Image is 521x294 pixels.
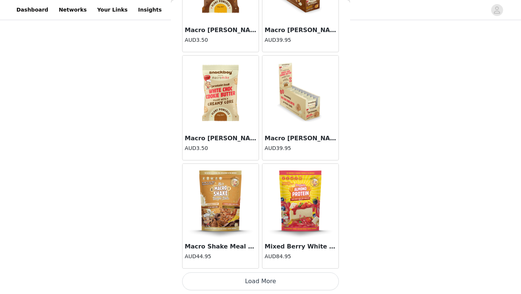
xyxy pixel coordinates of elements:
h4: AUD3.50 [185,144,256,152]
a: Your Links [93,1,132,18]
h3: Macro [PERSON_NAME] Snackboy White Choc Cookie Butter Protein Ball (Box of 12 x 40g) [265,134,336,143]
a: Payouts [168,1,200,18]
a: Dashboard [12,1,53,18]
h4: AUD39.95 [265,36,336,44]
a: Networks [54,1,91,18]
div: avatar [493,4,500,16]
img: Mixed Berry White Choc Cheezecake Premium Almond Protein (800g Bag) [263,164,338,238]
button: Load More [182,272,339,290]
img: Macro Shake Meal Replacement Sample Pack - 8 x 56g Sachets [183,164,258,238]
h3: Macro Shake Meal Replacement Sample Pack - 8 x 56g Sachets [185,242,256,251]
h4: AUD3.50 [185,36,256,44]
img: Macro Mike X Snackboy White Choc Cookie Butter Protein Ball (1 x 40g) [183,56,258,130]
img: Macro Mike X Snackboy White Choc Cookie Butter Protein Ball (Box of 12 x 40g) [263,56,338,130]
h3: Mixed Berry White Choc Cheezecake Premium Almond Protein (800g Bag) [265,242,336,251]
h4: AUD84.95 [265,253,336,260]
h3: Macro [PERSON_NAME] Snackboy Choc Peanut Butter Cup Protein Ball (1 x 40g) [185,26,256,35]
h3: Macro [PERSON_NAME] Snackboy White Choc Cookie Butter Protein Ball (1 x 40g) [185,134,256,143]
h3: Macro [PERSON_NAME] Snackboy Choc Peanut Butter Cup Protein Ball (Box of 12 x 40g) [265,26,336,35]
h4: AUD44.95 [185,253,256,260]
a: Insights [134,1,166,18]
h4: AUD39.95 [265,144,336,152]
